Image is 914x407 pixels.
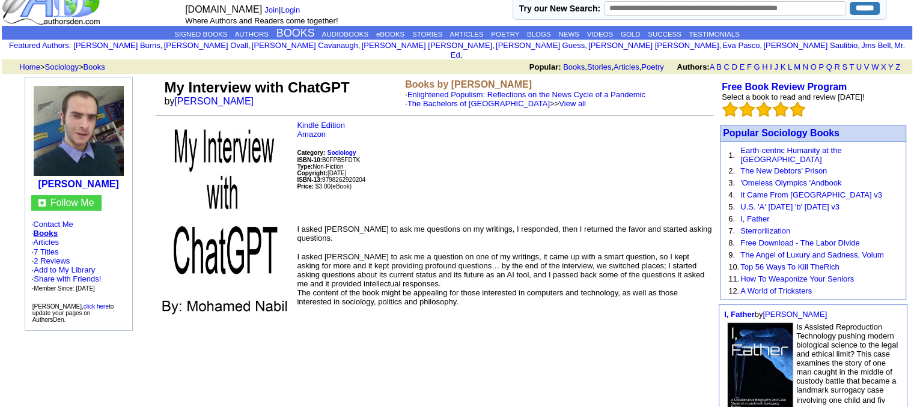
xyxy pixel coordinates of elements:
[723,128,839,138] a: Popular Sociology Books
[34,247,58,256] a: 7 Titles
[297,225,711,243] font: I asked [PERSON_NAME] to ask me questions on my writings, I responded, then I returned the favor ...
[728,178,735,187] font: 3.
[740,146,841,164] a: Earth-centric Humanity at the [GEOGRAPHIC_DATA]
[849,62,854,71] a: T
[32,265,102,292] font: · · ·
[803,62,808,71] a: N
[315,183,331,190] font: $3.00
[322,31,368,38] a: AUDIOBOOKS
[587,31,613,38] a: VIDEOS
[297,157,360,163] font: B0FPB5FDTK
[888,62,893,71] a: Y
[9,41,69,50] a: Featured Authors
[360,43,361,49] font: i
[842,62,847,71] a: S
[677,62,709,71] b: Authors:
[297,157,322,163] b: ISBN-10:
[773,101,788,117] img: bigemptystars.png
[83,62,105,71] a: Books
[297,170,328,176] font: Copyright:
[38,199,46,207] img: gc.jpg
[754,62,760,71] a: G
[740,238,859,247] a: Free Download - The Labor Divide
[722,41,760,50] a: Eva Pasco
[740,250,884,259] a: The Angel of Luxury and Sadness, Volum
[563,62,585,71] a: Books
[740,166,827,175] a: The New Debtors' Prison
[856,62,862,71] a: U
[19,62,40,71] a: Home
[558,31,579,38] a: NEWS
[860,43,861,49] font: i
[328,148,356,157] a: Sociology
[731,62,737,71] a: D
[614,62,639,71] a: Articles
[811,62,817,71] a: O
[252,41,358,50] a: [PERSON_NAME] Cavanaugh
[32,247,102,292] font: · ·
[728,250,735,259] font: 9.
[297,176,365,183] font: 9798262920204
[34,265,95,274] a: Add to My Library
[297,183,314,190] b: Price:
[641,62,664,71] a: Poetry
[722,92,865,101] font: Select a book to read and review [DATE]!
[235,31,269,38] a: AUTHORS
[756,101,772,117] img: bigemptystars.png
[739,62,745,71] a: E
[722,82,847,92] a: Free Book Review Program
[174,96,254,106] a: [PERSON_NAME]
[762,43,763,49] font: i
[740,202,839,211] a: U.S. 'A' [DATE] 'b' [DATE] v3
[328,170,346,176] font: [DATE]
[451,41,905,59] a: Mr. Ed
[73,41,905,59] font: , , , , , , , , , ,
[276,27,315,39] a: BOOKS
[740,274,854,283] a: How To Weaponize Your Seniors
[50,197,94,208] font: Follow Me
[31,220,126,293] font: · · ·
[407,99,550,108] a: The Bachelors of [GEOGRAPHIC_DATA]
[895,62,900,71] a: Z
[15,62,105,71] font: > >
[529,62,561,71] b: Popular:
[164,41,248,50] a: [PERSON_NAME] Ovall
[740,262,839,271] a: Top 56 Ways To Kill TheRich
[747,62,752,71] a: F
[774,62,778,71] a: J
[297,203,597,215] iframe: fb:like Facebook Social Plugin
[788,62,792,71] a: L
[689,31,739,38] a: TESTIMONIALS
[790,101,805,117] img: bigemptystars.png
[621,31,641,38] a: GOLD
[893,43,894,49] font: i
[34,86,124,176] img: 196686.jpg
[281,5,300,14] a: Login
[362,41,492,50] a: [PERSON_NAME] [PERSON_NAME]
[861,41,891,50] a: Jms Bell
[529,62,911,71] font: , , ,
[162,43,163,49] font: i
[739,101,755,117] img: bigemptystars.png
[264,5,304,14] font: |
[724,310,827,319] font: by
[864,62,870,71] a: V
[728,274,739,283] font: 11.
[763,41,858,50] a: [PERSON_NAME] Saulibio
[297,149,325,156] b: Category:
[722,101,738,117] img: bigemptystars.png
[297,163,312,170] b: Type:
[740,226,790,235] a: Sterrorilization
[38,179,119,189] b: [PERSON_NAME]
[297,121,345,130] a: Kindle Edition
[587,43,588,49] font: i
[45,62,79,71] a: Sociology
[781,62,786,71] a: K
[32,303,114,323] font: [PERSON_NAME], to update your pages on AuthorsDen.
[495,43,496,49] font: i
[728,226,735,235] font: 7.
[728,151,735,160] font: 1.
[818,62,823,71] a: P
[762,62,767,71] a: H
